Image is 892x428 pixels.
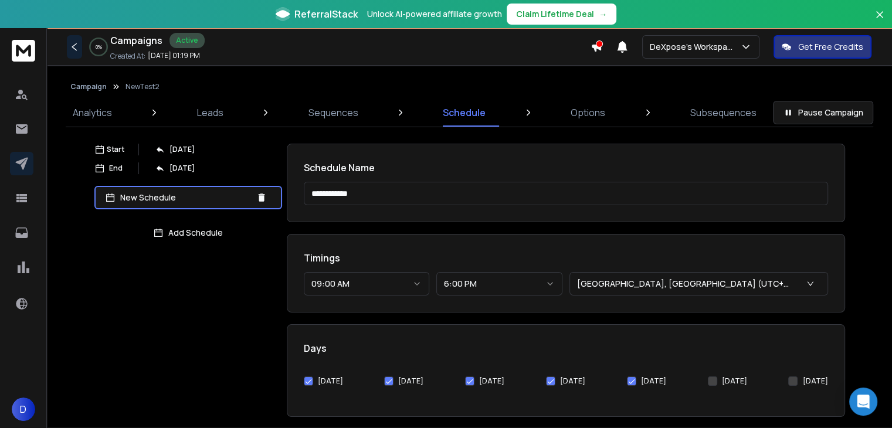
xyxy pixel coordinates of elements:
button: Add Schedule [94,221,282,244]
span: → [599,8,607,20]
p: Subsequences [690,106,757,120]
p: [DATE] [169,145,195,154]
label: [DATE] [802,376,827,386]
label: [DATE] [722,376,747,386]
p: End [109,164,123,173]
h1: Campaigns [110,33,162,47]
label: [DATE] [641,376,666,386]
p: Sequences [308,106,358,120]
a: Subsequences [683,98,764,127]
button: Pause Campaign [773,101,873,124]
p: [DATE] [169,164,195,173]
label: [DATE] [560,376,585,386]
span: ReferralStack [294,7,358,21]
p: Options [571,106,605,120]
p: Unlock AI-powered affiliate growth [367,8,502,20]
h1: Schedule Name [304,161,828,175]
div: Active [169,33,205,48]
h1: Days [304,341,828,355]
p: 0 % [96,43,102,50]
p: Analytics [73,106,112,120]
button: 09:00 AM [304,272,430,295]
p: Created At: [110,52,145,61]
a: Schedule [436,98,493,127]
button: 6:00 PM [436,272,562,295]
div: Open Intercom Messenger [849,388,877,416]
button: Close banner [872,7,887,35]
button: Get Free Credits [774,35,871,59]
h1: Timings [304,251,828,265]
button: Claim Lifetime Deal→ [507,4,616,25]
p: New Schedule [120,192,252,203]
label: [DATE] [398,376,423,386]
a: Sequences [301,98,365,127]
p: NewTest2 [126,82,160,91]
p: [DATE] 01:19 PM [148,51,200,60]
p: DeXpose's Workspace [650,41,740,53]
label: [DATE] [318,376,343,386]
button: D [12,398,35,421]
label: [DATE] [479,376,504,386]
p: Leads [197,106,223,120]
a: Leads [190,98,230,127]
p: Schedule [443,106,486,120]
p: Get Free Credits [798,41,863,53]
p: [GEOGRAPHIC_DATA], [GEOGRAPHIC_DATA] (UTC+4:00) [577,278,796,290]
a: Options [564,98,612,127]
a: Analytics [66,98,119,127]
button: Campaign [70,82,107,91]
p: Start [107,145,124,154]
